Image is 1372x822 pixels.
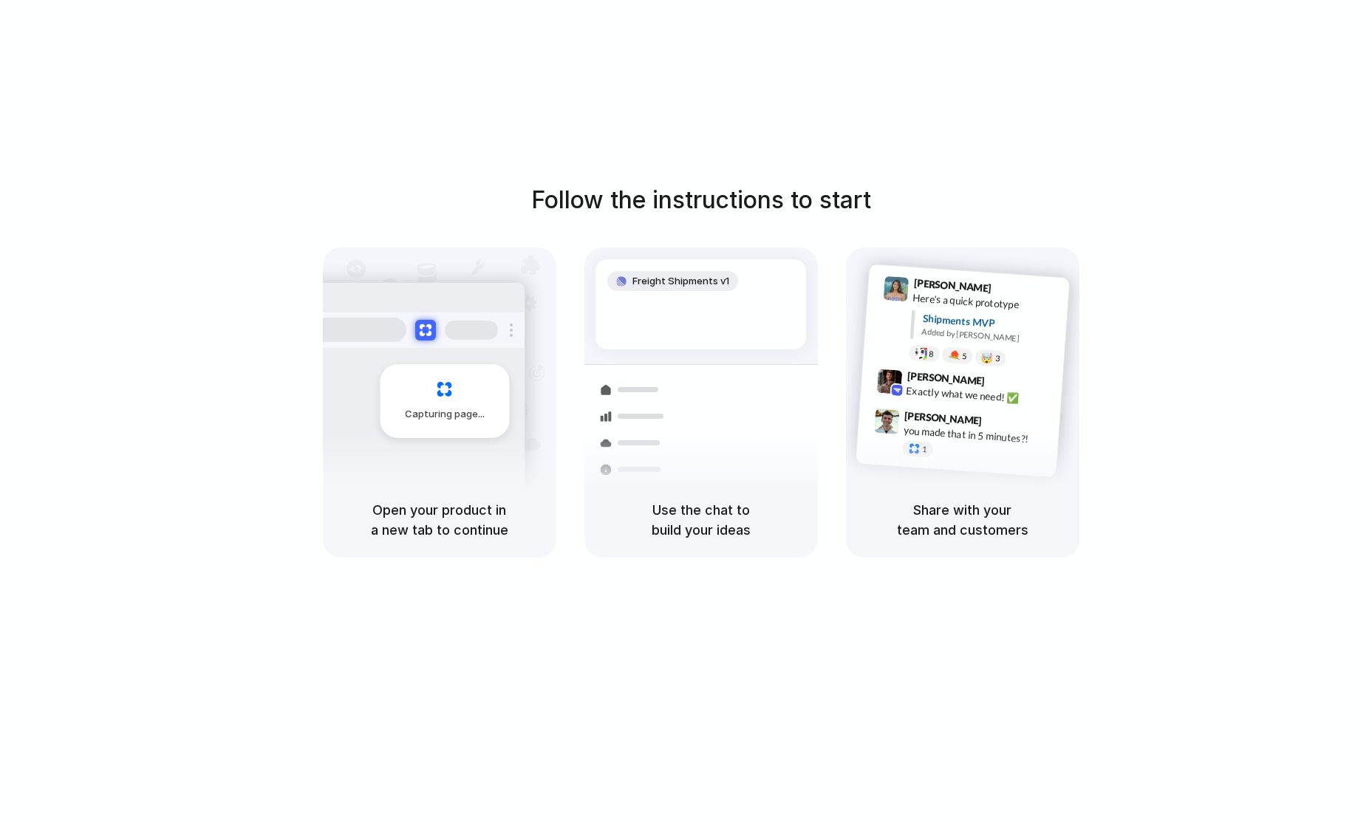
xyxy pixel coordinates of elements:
span: [PERSON_NAME] [904,407,982,428]
h5: Use the chat to build your ideas [602,500,800,540]
span: Freight Shipments v1 [632,274,729,289]
div: you made that in 5 minutes?! [903,422,1051,448]
div: Shipments MVP [922,311,1059,335]
span: 9:41 AM [995,281,1025,299]
span: 9:42 AM [989,374,1019,392]
span: Capturing page [405,407,487,422]
span: 5 [961,352,966,360]
span: [PERSON_NAME] [907,368,985,389]
h5: Share with your team and customers [864,500,1062,540]
div: Added by [PERSON_NAME] [921,326,1057,347]
span: 9:47 AM [986,414,1017,432]
div: 🤯 [980,352,993,363]
h5: Open your product in a new tab to continue [341,500,539,540]
div: Here's a quick prototype [912,290,1059,315]
h1: Follow the instructions to start [531,182,871,218]
span: [PERSON_NAME] [913,275,992,296]
span: 3 [994,355,1000,363]
div: Exactly what we need! ✅ [906,383,1054,408]
span: 8 [928,349,933,357]
span: 1 [921,445,926,453]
